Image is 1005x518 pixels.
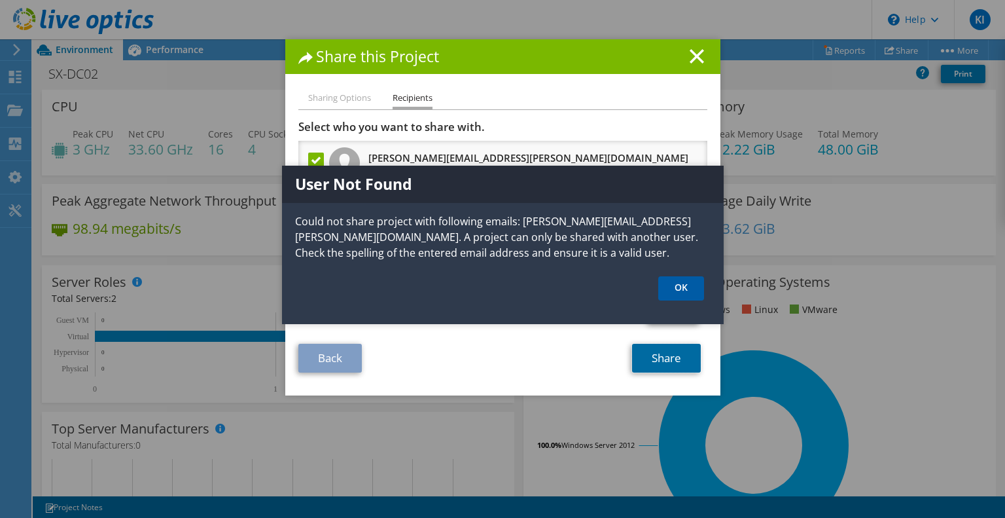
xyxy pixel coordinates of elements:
h1: Share this Project [298,49,707,64]
img: user.png [329,147,360,178]
li: Sharing Options [308,90,371,107]
a: Share [632,344,701,373]
p: Could not share project with following emails: [PERSON_NAME][EMAIL_ADDRESS][PERSON_NAME][DOMAIN_N... [282,213,724,261]
li: Recipients [393,90,432,109]
h3: Select who you want to share with. [298,120,707,134]
a: Back [298,344,362,373]
h1: User Not Found [282,166,724,203]
a: OK [658,276,704,301]
h3: [PERSON_NAME][EMAIL_ADDRESS][PERSON_NAME][DOMAIN_NAME] [368,147,688,168]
